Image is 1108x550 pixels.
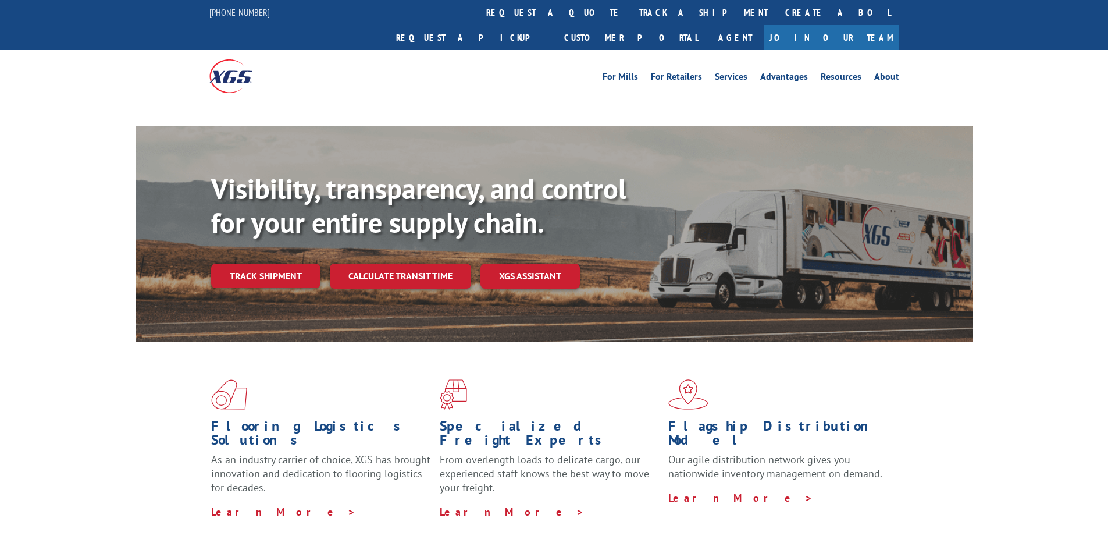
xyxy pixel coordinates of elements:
a: Track shipment [211,264,320,288]
a: Join Our Team [764,25,899,50]
a: Customer Portal [555,25,707,50]
a: For Retailers [651,72,702,85]
span: As an industry carrier of choice, XGS has brought innovation and dedication to flooring logistics... [211,453,430,494]
b: Visibility, transparency, and control for your entire supply chain. [211,171,626,240]
p: From overlength loads to delicate cargo, our experienced staff knows the best way to move your fr... [440,453,660,505]
h1: Flooring Logistics Solutions [211,419,431,453]
a: For Mills [603,72,638,85]
h1: Flagship Distribution Model [668,419,888,453]
img: xgs-icon-flagship-distribution-model-red [668,379,708,410]
span: Our agile distribution network gives you nationwide inventory management on demand. [668,453,882,480]
a: Request a pickup [387,25,555,50]
a: [PHONE_NUMBER] [209,6,270,18]
a: Learn More > [668,491,813,505]
a: Learn More > [440,505,585,519]
a: Agent [707,25,764,50]
a: Services [715,72,747,85]
a: XGS ASSISTANT [480,264,580,289]
a: Learn More > [211,505,356,519]
a: Resources [821,72,861,85]
img: xgs-icon-total-supply-chain-intelligence-red [211,379,247,410]
img: xgs-icon-focused-on-flooring-red [440,379,467,410]
h1: Specialized Freight Experts [440,419,660,453]
a: About [874,72,899,85]
a: Calculate transit time [330,264,471,289]
a: Advantages [760,72,808,85]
